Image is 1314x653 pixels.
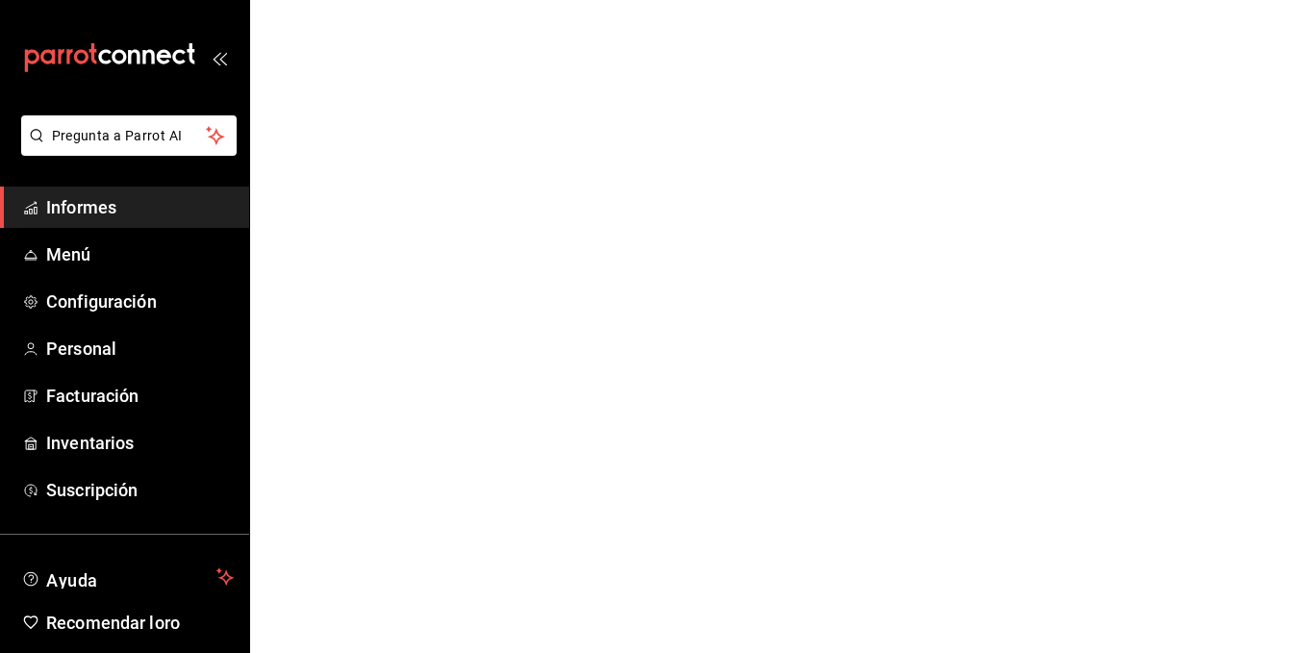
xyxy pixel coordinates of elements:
font: Configuración [46,291,157,312]
a: Pregunta a Parrot AI [13,139,237,160]
font: Ayuda [46,570,98,590]
font: Recomendar loro [46,613,180,633]
font: Facturación [46,386,139,406]
font: Inventarios [46,433,134,453]
font: Suscripción [46,480,138,500]
button: Pregunta a Parrot AI [21,115,237,156]
font: Informes [46,197,116,217]
font: Menú [46,244,91,264]
font: Personal [46,339,116,359]
button: abrir_cajón_menú [212,50,227,65]
font: Pregunta a Parrot AI [52,128,183,143]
